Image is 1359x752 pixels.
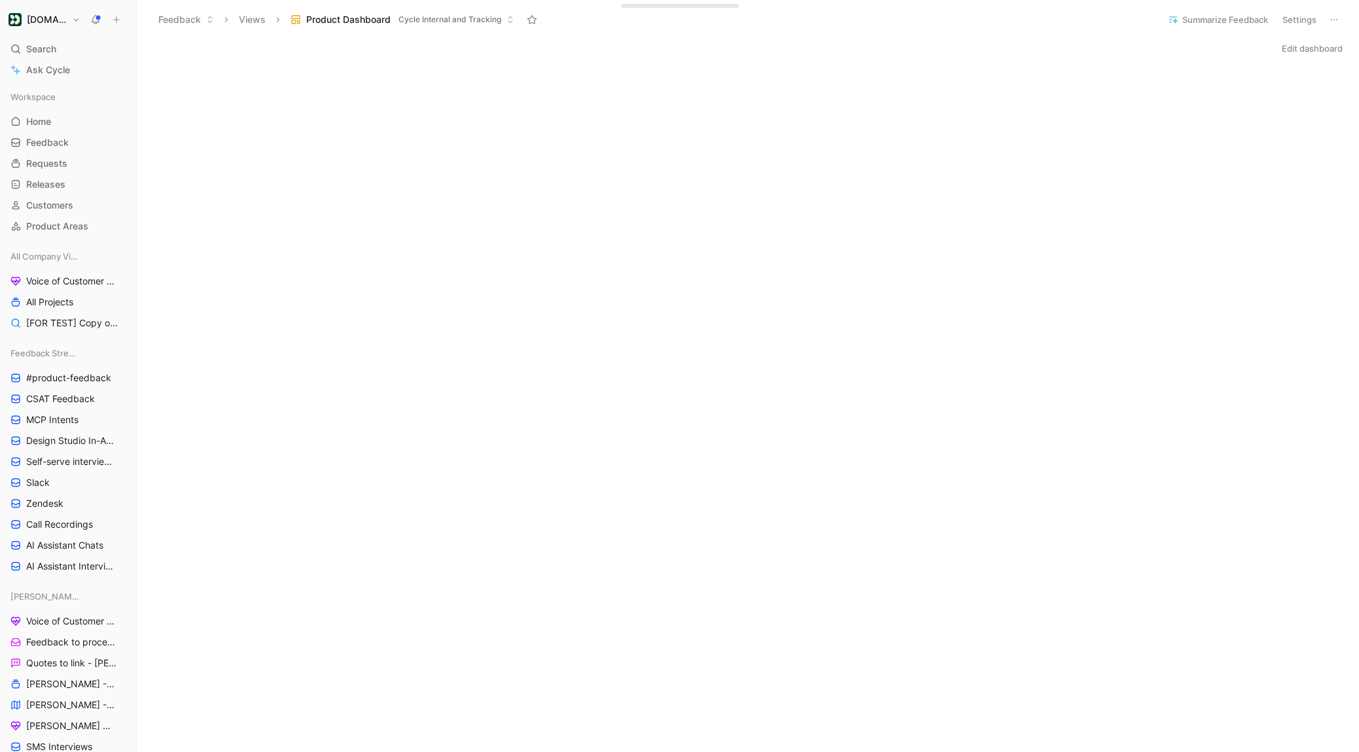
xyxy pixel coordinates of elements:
a: Voice of Customer - All Areas [5,271,131,291]
span: Feedback Streams [10,347,79,360]
button: Settings [1277,10,1322,29]
span: [FOR TEST] Copy of Projects for Discovery [26,316,119,330]
span: Self-serve interviews [26,455,113,468]
span: [PERSON_NAME] Views [10,590,83,603]
h1: [DOMAIN_NAME] [27,14,67,26]
span: Releases [26,178,65,191]
button: Edit dashboard [1276,39,1349,58]
button: Views [233,10,272,29]
button: Customer.io[DOMAIN_NAME] [5,10,84,29]
button: Feedback [152,10,220,29]
span: Voice of Customer - [PERSON_NAME] [26,615,118,628]
a: All Projects [5,292,131,312]
a: [PERSON_NAME] Dashboard [5,716,131,736]
a: #product-feedback [5,368,131,388]
a: Customers [5,196,131,215]
a: [FOR TEST] Copy of Projects for Discovery [5,313,131,333]
a: MCP Intents [5,410,131,430]
a: Call Recordings [5,515,131,534]
a: Design Studio In-App Feedback [5,431,131,451]
a: Quotes to link - [PERSON_NAME] [5,653,131,673]
div: Feedback Streams [5,343,131,363]
span: AI Assistant Chats [26,539,103,552]
span: Customers [26,199,73,212]
span: Feedback to process - [PERSON_NAME] [26,636,118,649]
a: Voice of Customer - [PERSON_NAME] [5,611,131,631]
span: [PERSON_NAME] Dashboard [26,719,116,732]
a: Home [5,112,131,131]
button: Summarize Feedback [1162,10,1274,29]
div: All Company ViewsVoice of Customer - All AreasAll Projects[FOR TEST] Copy of Projects for Discovery [5,247,131,333]
span: Product Dashboard [306,13,391,26]
span: Quotes to link - [PERSON_NAME] [26,657,117,670]
span: Cycle Internal and Tracking [398,13,501,26]
a: [PERSON_NAME] - Initiatives [5,695,131,715]
span: Workspace [10,90,56,103]
span: AI Assistant Interviews [26,560,114,573]
span: All Projects [26,296,73,309]
span: Design Studio In-App Feedback [26,434,117,447]
a: Zendesk [5,494,131,513]
span: Home [26,115,51,128]
span: CSAT Feedback [26,392,95,405]
a: Feedback [5,133,131,152]
span: [PERSON_NAME] - Initiatives [26,698,116,711]
a: AI Assistant Chats [5,536,131,555]
a: [PERSON_NAME] - Projects [5,674,131,694]
div: All Company Views [5,247,131,266]
div: Search [5,39,131,59]
a: Releases [5,175,131,194]
div: Workspace [5,87,131,107]
span: Product Areas [26,220,88,233]
span: #product-feedback [26,371,111,385]
div: [PERSON_NAME] Views [5,587,131,606]
a: Slack [5,473,131,492]
img: Customer.io [9,13,22,26]
a: Product Areas [5,216,131,236]
a: Requests [5,154,131,173]
a: Ask Cycle [5,60,131,80]
span: [PERSON_NAME] - Projects [26,677,116,691]
span: All Company Views [10,250,79,263]
span: MCP Intents [26,413,79,426]
span: Requests [26,157,67,170]
a: Self-serve interviews [5,452,131,471]
button: Product DashboardCycle Internal and Tracking [285,10,520,29]
span: Ask Cycle [26,62,70,78]
span: Call Recordings [26,518,93,531]
a: CSAT Feedback [5,389,131,409]
div: Feedback Streams#product-feedbackCSAT FeedbackMCP IntentsDesign Studio In-App FeedbackSelf-serve ... [5,343,131,576]
a: AI Assistant Interviews [5,556,131,576]
span: Slack [26,476,50,489]
a: Feedback to process - [PERSON_NAME] [5,632,131,652]
span: Search [26,41,56,57]
span: Feedback [26,136,69,149]
span: Voice of Customer - All Areas [26,275,116,288]
span: Zendesk [26,497,63,510]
